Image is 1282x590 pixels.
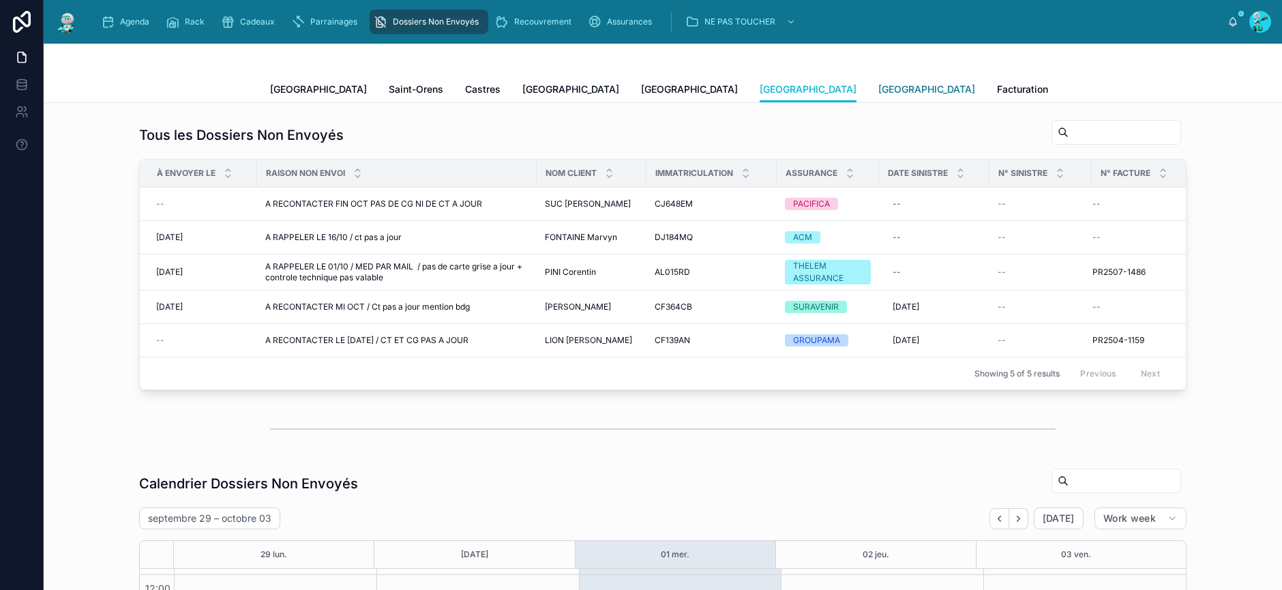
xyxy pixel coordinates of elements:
h1: Tous les Dossiers Non Envoyés [139,126,344,145]
span: A RAPPELER LE 16/10 / ct pas a jour [265,232,402,243]
span: Assurances [607,16,652,27]
a: -- [887,193,981,215]
div: THELEM ASSURANCE [793,260,863,284]
a: [DATE] [156,267,249,278]
span: -- [156,198,164,209]
a: Rack [162,10,214,34]
div: [DATE] [461,541,488,568]
a: -- [998,232,1084,243]
button: Work week [1094,507,1187,529]
a: ACM [785,231,871,244]
a: -- [156,198,249,209]
a: Parrainages [287,10,367,34]
span: Recouvrement [514,16,571,27]
a: PACIFICA [785,198,871,210]
span: -- [1092,232,1101,243]
span: [GEOGRAPHIC_DATA] [760,83,856,96]
a: [DATE] [156,301,249,312]
span: [DATE] [893,301,919,312]
a: FONTAINE Marvyn [545,232,638,243]
span: Saint-Orens [389,83,443,96]
a: NE PAS TOUCHER [681,10,803,34]
a: SUC [PERSON_NAME] [545,198,638,209]
span: -- [1092,301,1101,312]
span: A RECONTACTER LE [DATE] / CT ET CG PAS A JOUR [265,335,468,346]
span: [GEOGRAPHIC_DATA] [878,83,975,96]
a: Assurances [584,10,661,34]
span: N° Facture [1101,168,1150,179]
a: [PERSON_NAME] [545,301,638,312]
div: scrollable content [90,7,1227,37]
a: Dossiers Non Envoyés [370,10,488,34]
span: CJ648EM [655,198,693,209]
button: 02 jeu. [863,541,889,568]
span: Raison Non Envoi [266,168,345,179]
a: Agenda [97,10,159,34]
a: CJ648EM [655,198,769,209]
a: -- [998,267,1084,278]
div: GROUPAMA [793,334,840,346]
span: [GEOGRAPHIC_DATA] [522,83,619,96]
span: -- [1092,198,1101,209]
span: [DATE] [1043,512,1075,525]
span: AL015RD [655,267,690,278]
a: [DATE] [887,329,981,351]
a: -- [156,335,249,346]
a: SURAVENIR [785,301,871,313]
div: PACIFICA [793,198,830,210]
div: 01 mer. [661,541,689,568]
a: AL015RD [655,267,769,278]
span: N° Sinistre [998,168,1047,179]
span: Dossiers Non Envoyés [393,16,479,27]
span: -- [998,267,1006,278]
span: Parrainages [310,16,357,27]
a: -- [998,198,1084,209]
span: [DATE] [156,301,183,312]
a: Saint-Orens [389,77,443,104]
span: Immatriculation [655,168,733,179]
div: 29 lun. [260,541,287,568]
h2: septembre 29 – octobre 03 [148,512,271,525]
a: [DATE] [156,232,249,243]
a: [GEOGRAPHIC_DATA] [760,77,856,103]
a: PR2504-1159 [1092,335,1187,346]
a: Recouvrement [491,10,581,34]
span: Agenda [120,16,149,27]
button: [DATE] [1034,507,1084,529]
span: Work week [1103,512,1156,525]
a: Facturation [997,77,1048,104]
span: -- [156,335,164,346]
a: A RECONTACTER MI OCT / Ct pas a jour mention bdg [265,301,528,312]
span: Rack [185,16,205,27]
span: [PERSON_NAME] [545,301,611,312]
a: A RECONTACTER FIN OCT PAS DE CG NI DE CT A JOUR [265,198,528,209]
div: 03 ven. [1061,541,1091,568]
span: À Envoyer Le [157,168,215,179]
div: -- [893,267,901,278]
div: ACM [793,231,812,244]
button: Next [1009,508,1028,529]
a: -- [1092,198,1187,209]
a: -- [998,301,1084,312]
a: DJ184MQ [655,232,769,243]
img: App logo [55,11,79,33]
span: Facturation [997,83,1048,96]
span: [GEOGRAPHIC_DATA] [270,83,367,96]
a: PINI Corentin [545,267,638,278]
span: NE PAS TOUCHER [704,16,775,27]
span: Cadeaux [240,16,275,27]
a: -- [887,261,981,283]
a: -- [887,226,981,248]
div: -- [893,232,901,243]
span: Assurance [786,168,837,179]
span: A RECONTACTER FIN OCT PAS DE CG NI DE CT A JOUR [265,198,482,209]
a: [DATE] [887,296,981,318]
span: -- [998,198,1006,209]
a: LION [PERSON_NAME] [545,335,638,346]
span: FONTAINE Marvyn [545,232,617,243]
a: THELEM ASSURANCE [785,260,871,284]
div: -- [893,198,901,209]
a: PR2507-1486 [1092,267,1187,278]
span: Showing 5 of 5 results [974,368,1060,379]
span: -- [998,301,1006,312]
